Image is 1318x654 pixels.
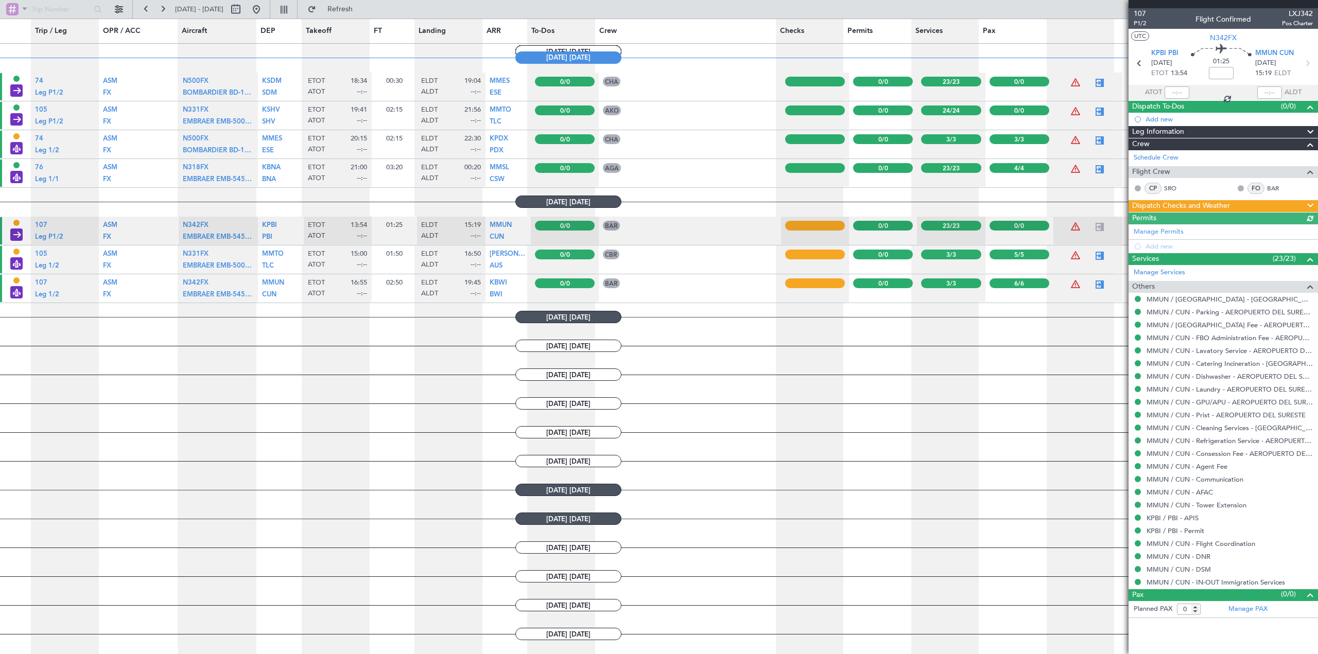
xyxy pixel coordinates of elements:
div: FO [1247,183,1264,194]
a: 74 [35,81,43,87]
span: ASM [103,251,117,257]
span: 76 [35,164,43,171]
a: Schedule Crew [1134,153,1178,163]
span: MMTO [490,107,511,113]
a: FX [103,265,111,272]
span: Leg Information [1132,126,1184,138]
span: LXJ342 [1282,8,1313,19]
span: --:-- [471,174,481,183]
a: KBWI [490,282,507,289]
span: 02:15 [386,134,403,143]
span: KSHV [262,107,280,113]
a: Leg 1/2 [35,150,59,156]
a: EMBRAER EMB-545 Praetor 500 [183,236,253,243]
a: Leg 1/1 [35,179,59,185]
span: ALDT [421,260,438,270]
span: BWI [490,291,502,298]
span: ELDT [421,278,438,288]
a: Leg P1/2 [35,92,63,99]
span: 105 [35,107,47,113]
span: Leg 1/2 [35,291,59,298]
span: --:-- [357,145,367,154]
a: MMUN / [GEOGRAPHIC_DATA] Fee - AEROPUERTO DEL SURESTE [1147,321,1313,329]
span: Leg P1/2 [35,118,63,125]
a: ESE [490,92,501,99]
span: FX [103,291,111,298]
a: SHV [262,121,275,128]
span: ETOT [308,77,325,86]
span: 105 [35,251,47,257]
a: EMBRAER EMB-545 Praetor 500 [183,294,253,301]
span: MMTO [262,251,284,257]
span: DEP [261,26,275,37]
a: Manage PAX [1228,604,1268,614]
span: CUN [490,234,504,240]
span: ATOT [308,116,325,126]
span: ALDT [421,232,438,241]
span: SDM [262,90,277,96]
a: MMUN / CUN - FBO Administration Fee - AEROPUERTO DEL SURESTE [1147,333,1313,342]
a: FX [103,92,111,99]
span: 107 [1134,8,1146,19]
span: --:-- [471,260,481,270]
span: [DATE] [DATE] [515,426,621,438]
span: Checks [780,26,804,37]
span: Takeoff [306,26,332,37]
a: BOMBARDIER BD-100 Challenger 3500 [183,150,253,156]
span: FT [374,26,382,37]
span: (0/0) [1281,101,1296,112]
span: --:-- [357,87,367,97]
span: ESE [490,90,501,96]
a: CUN [262,294,276,301]
span: 74 [35,78,43,84]
span: Aircraft [182,26,207,37]
span: ALDT [421,174,438,183]
a: ASM [103,81,117,87]
a: KPDX [490,138,508,145]
a: MMUN / CUN - Communication [1147,475,1243,484]
span: [DATE] [DATE] [515,484,621,496]
span: [DATE] [DATE] [515,51,621,64]
span: KBNA [262,164,281,171]
a: BWI [490,294,502,301]
a: Leg P1/2 [35,121,63,128]
span: 02:15 [386,105,403,114]
span: 19:45 [464,278,481,288]
span: FX [103,118,111,125]
span: Crew [1132,138,1150,150]
span: AUS [490,262,502,269]
a: CSW [490,179,505,185]
span: N342FX [183,222,209,228]
span: N331FX [183,107,209,113]
a: N500FX [183,138,209,145]
a: BAR [1267,184,1290,193]
span: [DATE] [DATE] [515,311,621,323]
a: N331FX [183,254,209,260]
a: MMUN / CUN - IN-OUT Immigration Services [1147,578,1285,587]
span: Pos Charter [1282,19,1313,28]
span: [DATE] [DATE] [515,512,621,525]
span: ETOT [1151,68,1168,79]
a: FX [103,150,111,156]
span: 01:50 [386,249,403,258]
span: ASM [103,135,117,142]
span: KPBI PBI [1151,48,1178,59]
a: MMUN / CUN - Tower Extension [1147,501,1246,509]
span: FX [103,176,111,183]
span: ARR [487,26,501,37]
span: ELDT [421,250,438,259]
span: Pax [1132,589,1143,601]
span: --:-- [471,232,481,241]
span: BOMBARDIER BD-100 Challenger 3500 [183,147,306,154]
a: MMUN / CUN - DNR [1147,552,1210,561]
span: 107 [35,222,47,228]
a: PBI [262,236,272,243]
span: MMUN [490,222,512,228]
a: 74 [35,138,43,145]
span: --:-- [357,289,367,298]
span: ASM [103,78,117,84]
span: [DATE] [DATE] [515,196,621,208]
span: [PERSON_NAME] [490,251,544,257]
a: Leg 1/2 [35,265,59,272]
span: ASM [103,164,117,171]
